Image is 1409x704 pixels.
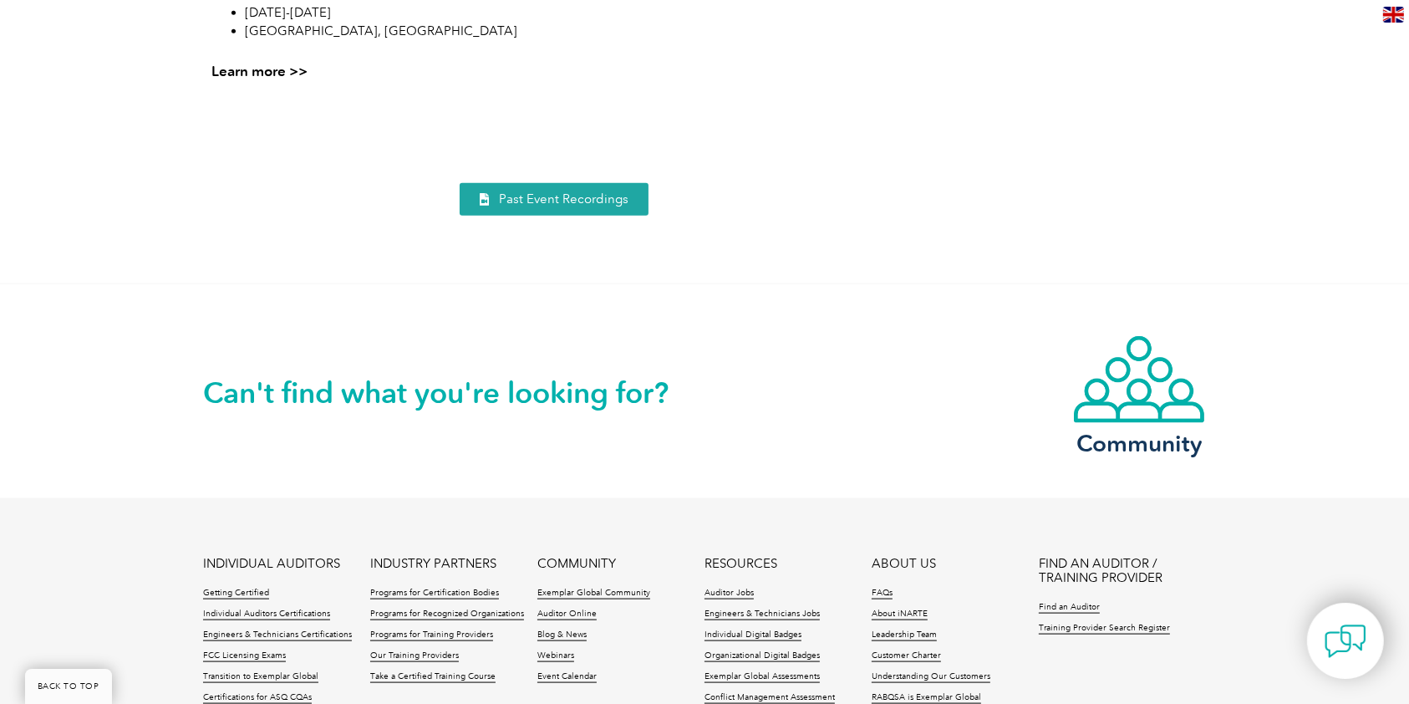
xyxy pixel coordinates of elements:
[704,692,835,704] a: Conflict Management Assessment
[203,671,318,683] a: Transition to Exemplar Global
[704,630,801,641] a: Individual Digital Badges
[872,671,990,683] a: Understanding Our Customers
[1383,7,1404,23] img: en
[203,630,352,641] a: Engineers & Technicians Certifications
[1325,620,1366,662] img: contact-chat.png
[370,588,499,599] a: Programs for Certification Bodies
[1039,557,1206,585] a: FIND AN AUDITOR / TRAINING PROVIDER
[1072,334,1206,454] a: Community
[245,22,895,40] li: [GEOGRAPHIC_DATA], [GEOGRAPHIC_DATA]
[537,650,574,662] a: Webinars
[537,557,616,571] a: COMMUNITY
[704,671,820,683] a: Exemplar Global Assessments
[872,650,941,662] a: Customer Charter
[704,557,777,571] a: RESOURCES
[872,588,893,599] a: FAQs
[245,3,895,22] li: [DATE]-[DATE]
[460,183,649,216] a: Past Event Recordings
[25,669,112,704] a: BACK TO TOP
[704,609,820,620] a: Engineers & Technicians Jobs
[203,650,286,662] a: FCC Licensing Exams
[203,692,312,704] a: Certifications for ASQ CQAs
[370,671,496,683] a: Take a Certified Training Course
[872,630,937,641] a: Leadership Team
[704,588,754,599] a: Auditor Jobs
[370,557,496,571] a: INDUSTRY PARTNERS
[203,557,340,571] a: INDIVIDUAL AUDITORS
[370,630,493,641] a: Programs for Training Providers
[872,557,936,571] a: ABOUT US
[370,609,524,620] a: Programs for Recognized Organizations
[537,671,597,683] a: Event Calendar
[537,630,587,641] a: Blog & News
[704,650,820,662] a: Organizational Digital Badges
[203,380,704,406] h2: Can't find what you're looking for?
[1039,623,1170,635] a: Training Provider Search Register
[1072,433,1206,454] h3: Community
[537,588,650,599] a: Exemplar Global Community
[203,609,330,620] a: Individual Auditors Certifications
[499,193,628,206] span: Past Event Recordings
[872,692,981,704] a: RABQSA is Exemplar Global
[872,609,928,620] a: About iNARTE
[537,609,597,620] a: Auditor Online
[1039,602,1100,614] a: Find an Auditor
[370,650,459,662] a: Our Training Providers
[1072,334,1206,425] img: icon-community.webp
[203,588,269,599] a: Getting Certified
[211,63,308,79] a: Learn more >>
